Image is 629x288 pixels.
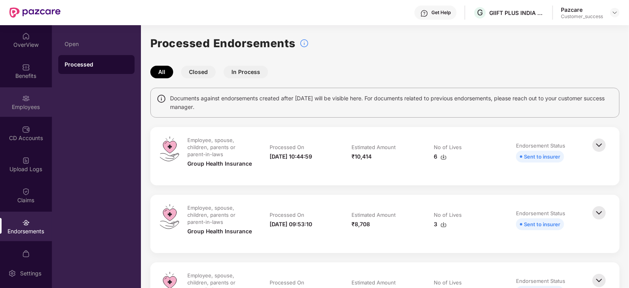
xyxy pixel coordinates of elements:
[300,39,309,48] img: svg+xml;base64,PHN2ZyBpZD0iSW5mb18tXzMyeDMyIiBkYXRhLW5hbWU9IkluZm8gLSAzMngzMiIgeG1sbnM9Imh0dHA6Ly...
[22,188,30,196] img: svg+xml;base64,PHN2ZyBpZD0iQ2xhaW0iIHhtbG5zPSJodHRwOi8vd3d3LnczLm9yZy8yMDAwL3N2ZyIgd2lkdGg9IjIwIi...
[270,144,304,151] div: Processed On
[524,152,560,161] div: Sent to insurer
[561,6,603,13] div: Pazcare
[440,154,447,160] img: svg+xml;base64,PHN2ZyBpZD0iRG93bmxvYWQtMzJ4MzIiIHhtbG5zPSJodHRwOi8vd3d3LnczLm9yZy8yMDAwL3N2ZyIgd2...
[270,152,312,161] div: [DATE] 10:44:59
[18,270,44,277] div: Settings
[160,137,179,161] img: svg+xml;base64,PHN2ZyB4bWxucz0iaHR0cDovL3d3dy53My5vcmcvMjAwMC9zdmciIHdpZHRoPSI0OS4zMiIgaGVpZ2h0PS...
[157,94,166,103] img: svg+xml;base64,PHN2ZyBpZD0iSW5mbyIgeG1sbnM9Imh0dHA6Ly93d3cudzMub3JnLzIwMDAvc3ZnIiB3aWR0aD0iMTQiIG...
[434,279,462,286] div: No of Lives
[352,220,370,229] div: ₹8,708
[150,66,173,78] button: All
[270,279,304,286] div: Processed On
[561,13,603,20] div: Customer_success
[434,144,462,151] div: No of Lives
[434,152,447,161] div: 6
[22,157,30,164] img: svg+xml;base64,PHN2ZyBpZD0iVXBsb2FkX0xvZ3MiIGRhdGEtbmFtZT0iVXBsb2FkIExvZ3MiIHhtbG5zPSJodHRwOi8vd3...
[8,270,16,277] img: svg+xml;base64,PHN2ZyBpZD0iU2V0dGluZy0yMHgyMCIgeG1sbnM9Imh0dHA6Ly93d3cudzMub3JnLzIwMDAvc3ZnIiB3aW...
[160,204,179,229] img: svg+xml;base64,PHN2ZyB4bWxucz0iaHR0cDovL3d3dy53My5vcmcvMjAwMC9zdmciIHdpZHRoPSI0OS4zMiIgaGVpZ2h0PS...
[431,9,451,16] div: Get Help
[434,220,447,229] div: 3
[440,222,447,228] img: svg+xml;base64,PHN2ZyBpZD0iRG93bmxvYWQtMzJ4MzIiIHhtbG5zPSJodHRwOi8vd3d3LnczLm9yZy8yMDAwL3N2ZyIgd2...
[22,63,30,71] img: svg+xml;base64,PHN2ZyBpZD0iQmVuZWZpdHMiIHhtbG5zPSJodHRwOi8vd3d3LnczLm9yZy8yMDAwL3N2ZyIgd2lkdGg9Ij...
[181,66,216,78] button: Closed
[270,211,304,218] div: Processed On
[489,9,544,17] div: GIIFT PLUS INDIA PRIVATE LIMITED
[22,94,30,102] img: svg+xml;base64,PHN2ZyBpZD0iRW1wbG95ZWVzIiB4bWxucz0iaHR0cDovL3d3dy53My5vcmcvMjAwMC9zdmciIHdpZHRoPS...
[150,35,296,52] h1: Processed Endorsements
[477,8,483,17] span: G
[434,211,462,218] div: No of Lives
[590,137,608,154] img: svg+xml;base64,PHN2ZyBpZD0iQmFjay0zMngzMiIgeG1sbnM9Imh0dHA6Ly93d3cudzMub3JnLzIwMDAvc3ZnIiB3aWR0aD...
[524,220,560,229] div: Sent to insurer
[65,41,128,47] div: Open
[187,159,252,168] div: Group Health Insurance
[516,277,565,284] div: Endorsement Status
[352,152,372,161] div: ₹10,414
[590,204,608,222] img: svg+xml;base64,PHN2ZyBpZD0iQmFjay0zMngzMiIgeG1sbnM9Imh0dHA6Ly93d3cudzMub3JnLzIwMDAvc3ZnIiB3aWR0aD...
[516,142,565,149] div: Endorsement Status
[352,211,396,218] div: Estimated Amount
[187,137,252,158] div: Employee, spouse, children, parents or parent-in-laws
[170,94,613,111] span: Documents against endorsements created after [DATE] will be visible here. For documents related t...
[420,9,428,17] img: svg+xml;base64,PHN2ZyBpZD0iSGVscC0zMngzMiIgeG1sbnM9Imh0dHA6Ly93d3cudzMub3JnLzIwMDAvc3ZnIiB3aWR0aD...
[22,219,30,227] img: svg+xml;base64,PHN2ZyBpZD0iRW5kb3JzZW1lbnRzIiB4bWxucz0iaHR0cDovL3d3dy53My5vcmcvMjAwMC9zdmciIHdpZH...
[352,144,396,151] div: Estimated Amount
[270,220,312,229] div: [DATE] 09:53:10
[22,32,30,40] img: svg+xml;base64,PHN2ZyBpZD0iSG9tZSIgeG1sbnM9Imh0dHA6Ly93d3cudzMub3JnLzIwMDAvc3ZnIiB3aWR0aD0iMjAiIG...
[224,66,268,78] button: In Process
[352,279,396,286] div: Estimated Amount
[187,227,252,236] div: Group Health Insurance
[516,210,565,217] div: Endorsement Status
[612,9,618,16] img: svg+xml;base64,PHN2ZyBpZD0iRHJvcGRvd24tMzJ4MzIiIHhtbG5zPSJodHRwOi8vd3d3LnczLm9yZy8yMDAwL3N2ZyIgd2...
[9,7,61,18] img: New Pazcare Logo
[22,250,30,258] img: svg+xml;base64,PHN2ZyBpZD0iTXlfT3JkZXJzIiBkYXRhLW5hbWU9Ik15IE9yZGVycyIgeG1sbnM9Imh0dHA6Ly93d3cudz...
[65,61,128,68] div: Processed
[22,126,30,133] img: svg+xml;base64,PHN2ZyBpZD0iQ0RfQWNjb3VudHMiIGRhdGEtbmFtZT0iQ0QgQWNjb3VudHMiIHhtbG5zPSJodHRwOi8vd3...
[187,204,252,225] div: Employee, spouse, children, parents or parent-in-laws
